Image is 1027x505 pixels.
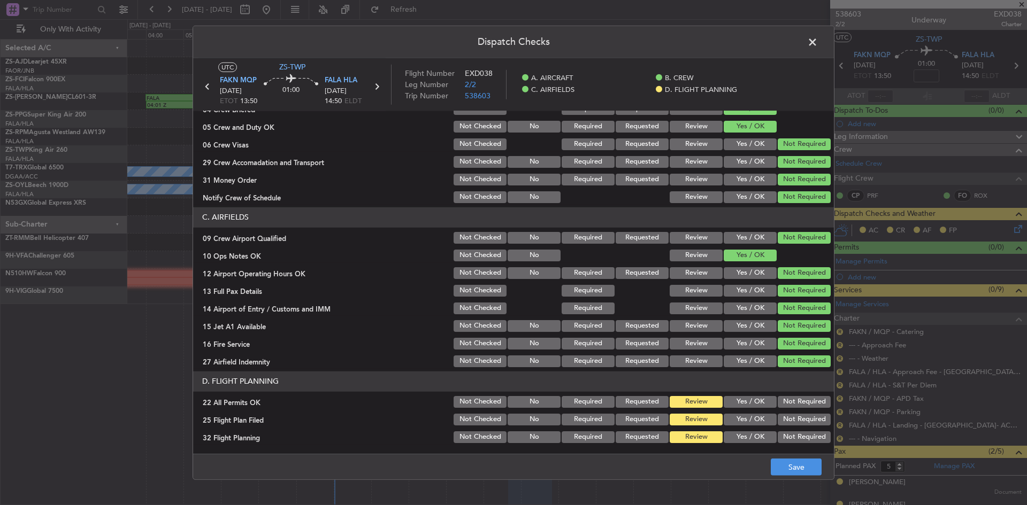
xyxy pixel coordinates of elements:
button: Not Required [778,320,831,332]
button: Not Required [778,232,831,244]
button: Not Required [778,338,831,349]
button: Not Required [778,267,831,279]
button: Not Required [778,396,831,408]
button: Not Required [778,414,831,425]
button: Not Required [778,174,831,185]
button: Not Required [778,431,831,443]
button: Not Required [778,285,831,297]
button: Not Required [778,355,831,367]
button: Not Required [778,156,831,168]
button: Not Required [778,138,831,150]
button: Not Required [778,302,831,314]
header: Dispatch Checks [193,26,834,58]
button: Not Required [778,191,831,203]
